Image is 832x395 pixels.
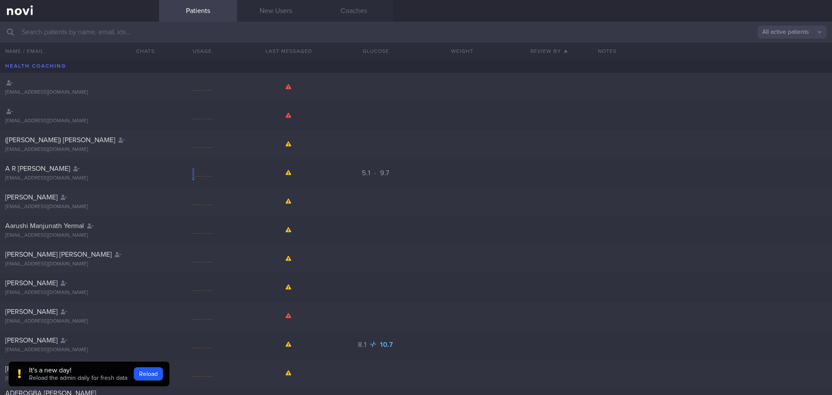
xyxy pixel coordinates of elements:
div: [EMAIL_ADDRESS][DOMAIN_NAME] [5,89,154,96]
div: [EMAIL_ADDRESS][DOMAIN_NAME] [5,147,154,153]
span: Reload the admin daily for fresh data [29,375,127,381]
div: [EMAIL_ADDRESS][DOMAIN_NAME] [5,204,154,210]
div: [EMAIL_ADDRESS][DOMAIN_NAME] [5,232,154,239]
div: [EMAIL_ADDRESS][DOMAIN_NAME] [5,290,154,296]
button: Last Messaged [246,42,332,60]
span: - [374,170,377,176]
button: Review By [506,42,592,60]
div: Notes [593,42,832,60]
span: 5.1 [362,170,372,176]
button: Glucose [332,42,419,60]
span: [PERSON_NAME] [5,337,58,344]
span: [PERSON_NAME] [PERSON_NAME] [5,251,112,258]
button: Chats [124,42,159,60]
div: [EMAIL_ADDRESS][DOMAIN_NAME] [5,347,154,353]
span: A R [PERSON_NAME] [5,165,70,172]
span: 9.7 [380,170,390,176]
div: [EMAIL_ADDRESS][DOMAIN_NAME] [5,261,154,268]
span: [PERSON_NAME] [5,194,58,201]
span: Aarushi Manjunath Yermal [5,222,84,229]
div: [EMAIL_ADDRESS][DOMAIN_NAME] [5,118,154,124]
span: [PERSON_NAME] [5,280,58,287]
button: All active patients [757,26,827,39]
span: ([PERSON_NAME]) [PERSON_NAME] [5,137,115,144]
button: Weight [419,42,506,60]
span: [PERSON_NAME] [5,308,58,315]
div: It's a new day! [29,366,127,375]
span: 8.1 [358,341,368,348]
div: [EMAIL_ADDRESS][DOMAIN_NAME] [5,375,154,382]
div: [EMAIL_ADDRESS][DOMAIN_NAME] [5,318,154,325]
div: [EMAIL_ADDRESS][DOMAIN_NAME] [5,175,154,182]
span: 10.7 [380,341,393,348]
button: Reload [134,367,163,380]
div: Usage [159,42,246,60]
span: [PERSON_NAME] [5,366,58,372]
